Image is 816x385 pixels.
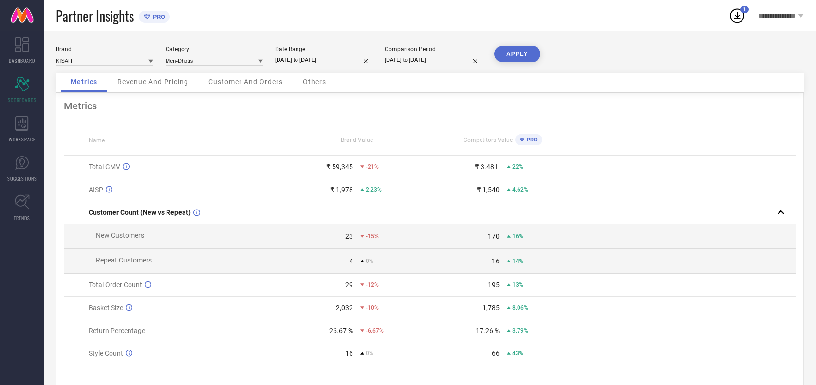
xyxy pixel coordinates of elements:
span: -15% [366,233,379,240]
span: 2.23% [366,186,382,193]
div: 26.67 % [329,327,353,334]
div: ₹ 1,540 [477,186,500,193]
div: ₹ 1,978 [330,186,353,193]
div: 4 [349,257,353,265]
input: Select comparison period [385,55,482,65]
span: PRO [524,137,538,143]
input: Select date range [275,55,372,65]
div: 195 [488,281,500,289]
div: 29 [345,281,353,289]
span: 3.79% [512,327,528,334]
span: Customer Count (New vs Repeat) [89,209,191,216]
span: Revenue And Pricing [117,78,188,86]
span: Repeat Customers [96,256,152,264]
div: Date Range [275,46,372,52]
span: -12% [366,281,379,288]
div: 2,032 [336,304,353,312]
span: WORKSPACE [9,136,36,143]
div: Metrics [64,100,796,112]
div: Open download list [728,7,746,24]
span: Partner Insights [56,6,134,26]
span: New Customers [96,231,144,239]
span: 4.62% [512,186,528,193]
span: -10% [366,304,379,311]
span: Name [89,137,105,144]
div: Category [166,46,263,52]
div: 16 [492,257,500,265]
span: AISP [89,186,103,193]
span: 8.06% [512,304,528,311]
span: 1 [743,6,746,13]
div: 17.26 % [476,327,500,334]
div: 23 [345,232,353,240]
span: Total Order Count [89,281,142,289]
div: Brand [56,46,153,52]
span: 0% [366,350,373,357]
button: APPLY [494,46,540,62]
span: -21% [366,163,379,170]
div: 66 [492,350,500,357]
span: 16% [512,233,523,240]
span: Competitors Value [464,137,513,143]
div: ₹ 59,345 [326,163,353,171]
span: 14% [512,258,523,264]
span: DASHBOARD [9,57,35,64]
span: Brand Value [341,137,373,143]
span: 13% [512,281,523,288]
span: Others [303,78,326,86]
span: Style Count [89,350,123,357]
span: PRO [150,13,165,20]
span: 0% [366,258,373,264]
span: SCORECARDS [8,96,37,104]
div: 170 [488,232,500,240]
div: ₹ 3.48 L [475,163,500,171]
span: 22% [512,163,523,170]
span: Total GMV [89,163,120,171]
span: TRENDS [14,214,30,222]
span: SUGGESTIONS [7,175,37,182]
span: Basket Size [89,304,123,312]
div: 1,785 [482,304,500,312]
span: Customer And Orders [208,78,283,86]
span: Return Percentage [89,327,145,334]
span: -6.67% [366,327,384,334]
span: 43% [512,350,523,357]
div: 16 [345,350,353,357]
div: Comparison Period [385,46,482,52]
span: Metrics [71,78,97,86]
